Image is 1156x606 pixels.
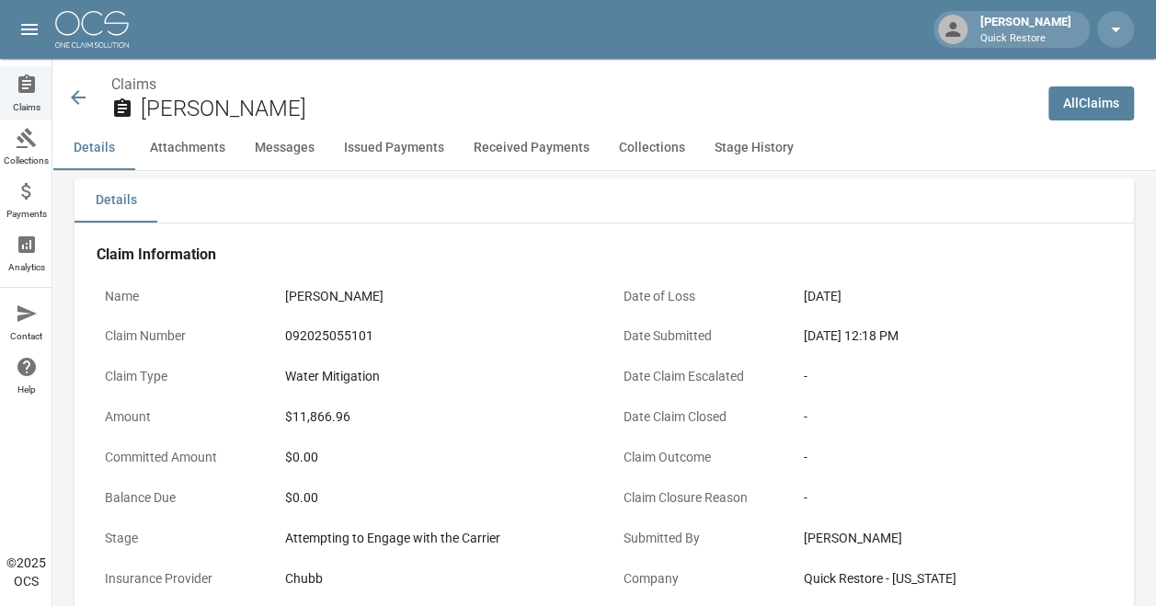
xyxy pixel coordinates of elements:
[17,385,36,394] span: Help
[804,287,1104,306] div: [DATE]
[97,246,1112,264] h4: Claim Information
[285,287,585,306] div: [PERSON_NAME]
[804,488,1104,508] div: -
[615,480,781,516] p: Claim Closure Reason
[459,126,604,170] button: Received Payments
[973,13,1079,46] div: [PERSON_NAME]
[97,480,262,516] p: Balance Due
[141,96,1034,122] h2: [PERSON_NAME]
[6,554,46,590] div: © 2025 OCS
[97,399,262,435] p: Amount
[804,569,1104,589] div: Quick Restore - [US_STATE]
[615,279,781,314] p: Date of Loss
[285,407,585,427] div: $11,866.96
[285,448,585,467] div: $0.00
[804,367,1104,386] div: -
[615,440,781,475] p: Claim Outcome
[804,407,1104,427] div: -
[285,569,585,589] div: Chubb
[74,178,157,223] button: Details
[804,326,1104,346] div: [DATE] 12:18 PM
[804,448,1104,467] div: -
[97,359,262,394] p: Claim Type
[804,529,1104,548] div: [PERSON_NAME]
[135,126,240,170] button: Attachments
[615,520,781,556] p: Submitted By
[285,367,585,386] div: Water Mitigation
[240,126,329,170] button: Messages
[55,11,129,48] img: ocs-logo-white-transparent.png
[615,359,781,394] p: Date Claim Escalated
[10,332,42,341] span: Contact
[52,126,1156,170] div: anchor tabs
[13,103,40,112] span: Claims
[615,561,781,597] p: Company
[8,263,45,272] span: Analytics
[97,440,262,475] p: Committed Amount
[97,279,262,314] p: Name
[111,74,1034,96] nav: breadcrumb
[4,156,49,166] span: Collections
[97,318,262,354] p: Claim Number
[52,126,135,170] button: Details
[285,529,585,548] div: Attempting to Engage with the Carrier
[285,326,585,346] div: 092025055101
[700,126,808,170] button: Stage History
[111,75,156,93] a: Claims
[1048,86,1134,120] a: AllClaims
[329,126,459,170] button: Issued Payments
[74,178,1134,223] div: details tabs
[97,561,262,597] p: Insurance Provider
[615,399,781,435] p: Date Claim Closed
[615,318,781,354] p: Date Submitted
[6,210,47,219] span: Payments
[97,520,262,556] p: Stage
[604,126,700,170] button: Collections
[11,11,48,48] button: open drawer
[285,488,585,508] div: $0.00
[980,31,1071,47] p: Quick Restore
